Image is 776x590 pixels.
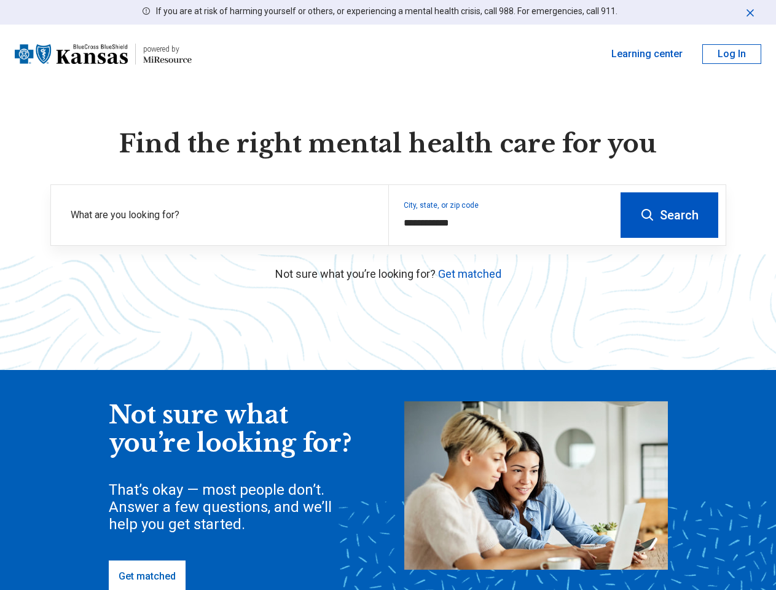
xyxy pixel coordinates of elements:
p: Not sure what you’re looking for? [50,265,726,282]
button: Dismiss [744,5,756,20]
button: Search [621,192,718,238]
a: Blue Cross Blue Shield Kansaspowered by [15,39,192,69]
div: That’s okay — most people don’t. Answer a few questions, and we’ll help you get started. [109,481,355,533]
a: Get matched [438,267,501,280]
label: What are you looking for? [71,208,374,222]
h1: Find the right mental health care for you [50,128,726,160]
a: Learning center [611,47,683,61]
button: Log In [702,44,761,64]
p: If you are at risk of harming yourself or others, or experiencing a mental health crisis, call 98... [156,5,617,18]
div: powered by [143,44,192,55]
div: Not sure what you’re looking for? [109,401,355,457]
img: Blue Cross Blue Shield Kansas [15,39,128,69]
